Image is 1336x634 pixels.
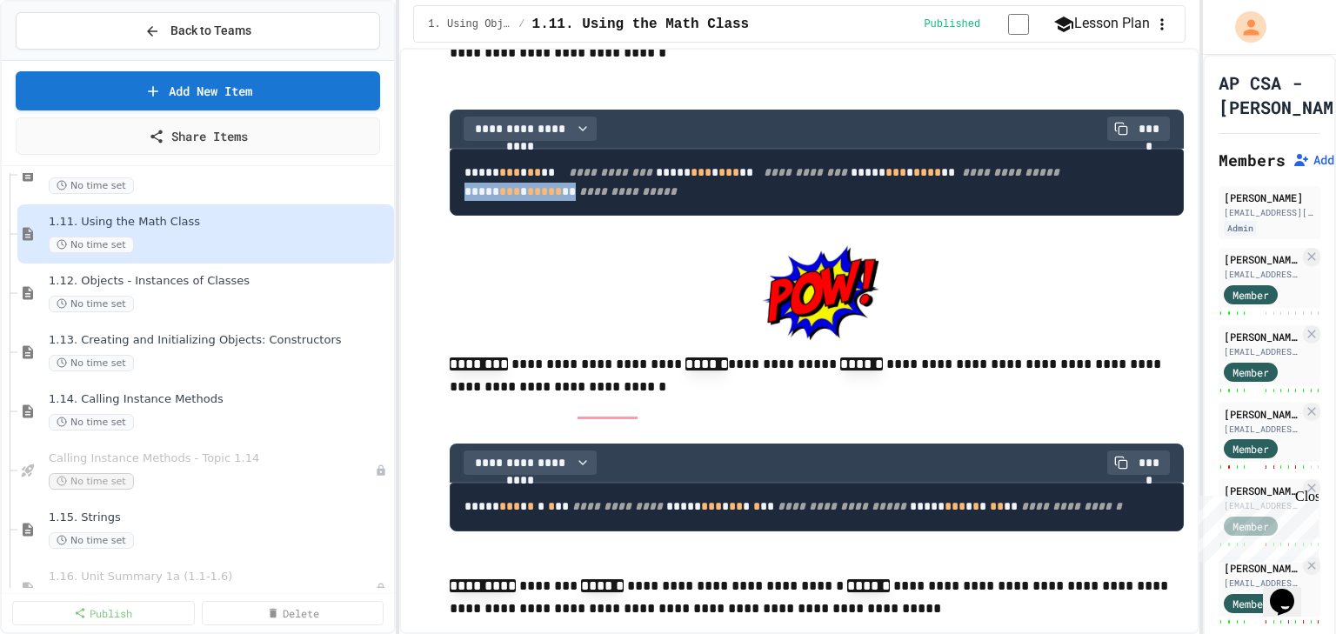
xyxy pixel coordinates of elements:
[49,511,391,525] span: 1.15. Strings
[1224,251,1299,267] div: [PERSON_NAME]
[49,177,134,194] span: No time set
[49,414,134,430] span: No time set
[49,215,391,230] span: 1.11. Using the Math Class
[1232,596,1269,611] span: Member
[49,451,375,466] span: Calling Instance Methods - Topic 1.14
[1224,221,1257,236] div: Admin
[987,14,1050,35] input: publish toggle
[16,71,380,110] a: Add New Item
[49,296,134,312] span: No time set
[1224,268,1299,281] div: [EMAIL_ADDRESS][DOMAIN_NAME]
[49,355,134,371] span: No time set
[49,570,375,584] span: 1.16. Unit Summary 1a (1.1-1.6)
[518,17,524,31] span: /
[1232,364,1269,380] span: Member
[1219,148,1286,172] h2: Members
[16,12,380,50] button: Back to Teams
[49,532,134,549] span: No time set
[375,464,387,477] div: Unpublished
[49,274,391,289] span: 1.12. Objects - Instances of Classes
[1263,564,1319,617] iframe: chat widget
[1224,345,1299,358] div: [EMAIL_ADDRESS][DOMAIN_NAME]
[1217,7,1271,47] div: My Account
[1192,489,1319,563] iframe: chat widget
[1224,329,1299,344] div: [PERSON_NAME]
[1224,423,1299,436] div: [EMAIL_ADDRESS][DOMAIN_NAME]
[924,13,1050,35] div: Content is published and visible to students
[170,22,251,40] span: Back to Teams
[924,17,980,31] span: Published
[1224,206,1315,219] div: [EMAIL_ADDRESS][DOMAIN_NAME]
[202,601,384,625] a: Delete
[7,7,120,110] div: Chat with us now!Close
[1232,287,1269,303] span: Member
[49,237,134,253] span: No time set
[49,473,134,490] span: No time set
[428,17,511,31] span: 1. Using Objects and Methods
[1224,406,1299,422] div: [PERSON_NAME]
[12,601,195,625] a: Publish
[375,583,387,595] div: Unpublished
[1224,577,1299,590] div: [EMAIL_ADDRESS][DOMAIN_NAME]
[1232,441,1269,457] span: Member
[49,392,391,407] span: 1.14. Calling Instance Methods
[1293,151,1334,169] button: Add
[1224,190,1315,205] div: [PERSON_NAME]
[1224,483,1299,498] div: [PERSON_NAME]
[532,14,750,35] span: 1.11. Using the Math Class
[49,333,391,348] span: 1.13. Creating and Initializing Objects: Constructors
[1224,560,1299,576] div: [PERSON_NAME]
[1053,13,1150,35] button: Lesson Plan
[16,117,380,155] a: Share Items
